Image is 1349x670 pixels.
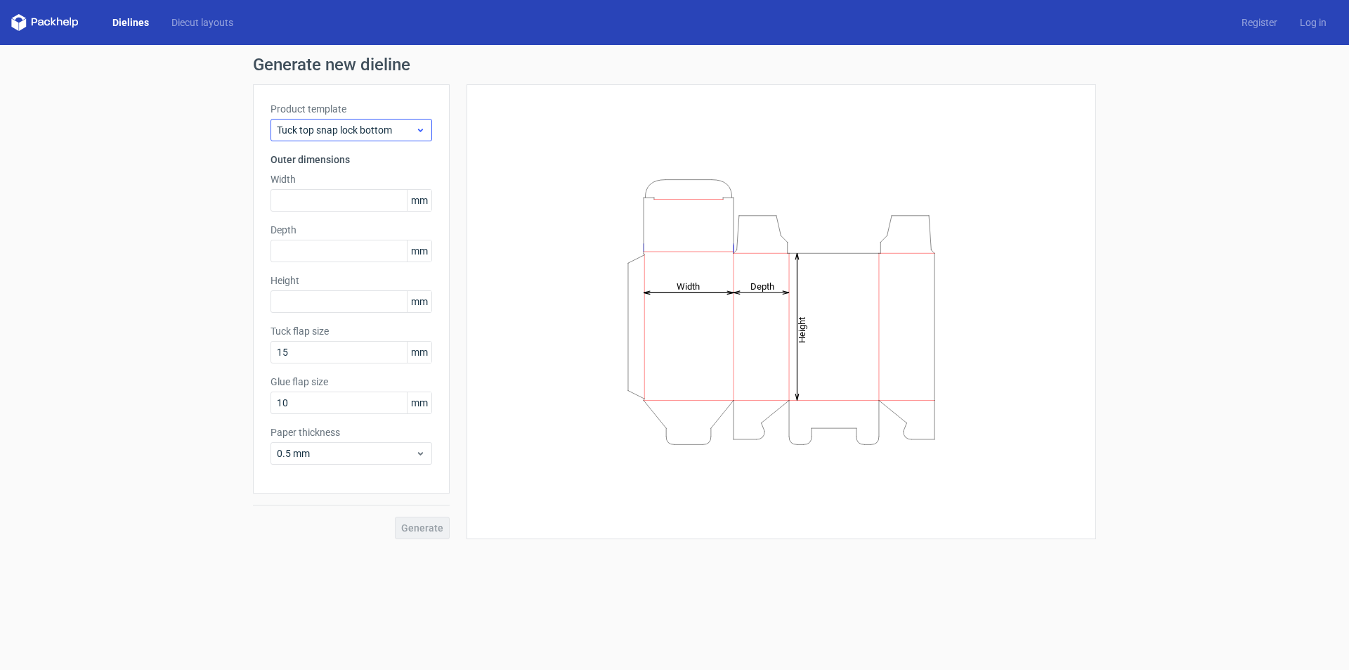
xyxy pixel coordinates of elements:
label: Product template [271,102,432,116]
label: Glue flap size [271,375,432,389]
label: Tuck flap size [271,324,432,338]
span: mm [407,342,431,363]
span: mm [407,190,431,211]
label: Width [271,172,432,186]
h1: Generate new dieline [253,56,1096,73]
label: Depth [271,223,432,237]
a: Dielines [101,15,160,30]
span: mm [407,392,431,413]
span: mm [407,291,431,312]
tspan: Height [797,316,807,342]
tspan: Depth [750,281,774,291]
tspan: Width [677,281,700,291]
a: Register [1230,15,1289,30]
h3: Outer dimensions [271,153,432,167]
a: Diecut layouts [160,15,245,30]
a: Log in [1289,15,1338,30]
span: Tuck top snap lock bottom [277,123,415,137]
label: Paper thickness [271,425,432,439]
span: 0.5 mm [277,446,415,460]
span: mm [407,240,431,262]
label: Height [271,273,432,288]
